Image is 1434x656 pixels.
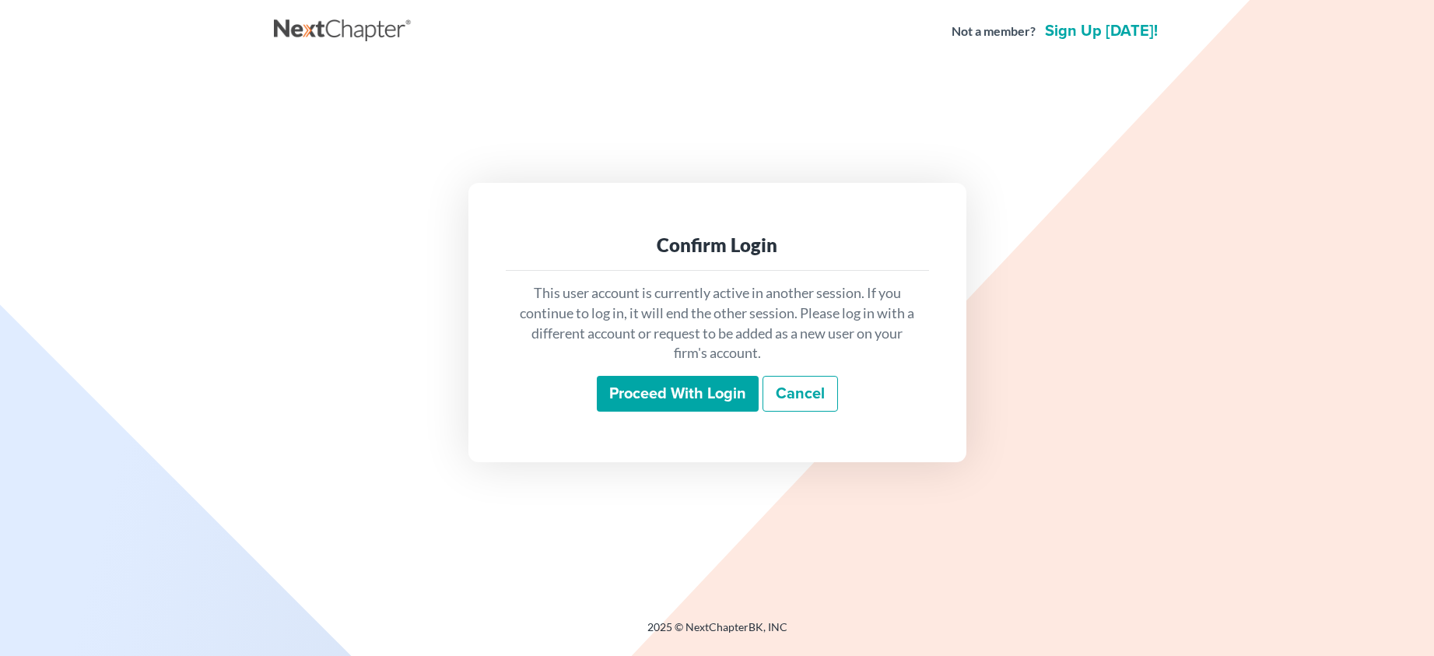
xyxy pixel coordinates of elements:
p: This user account is currently active in another session. If you continue to log in, it will end ... [518,283,917,363]
strong: Not a member? [952,23,1036,40]
input: Proceed with login [597,376,759,412]
a: Cancel [763,376,838,412]
div: Confirm Login [518,233,917,258]
div: 2025 © NextChapterBK, INC [274,619,1161,647]
a: Sign up [DATE]! [1042,23,1161,39]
